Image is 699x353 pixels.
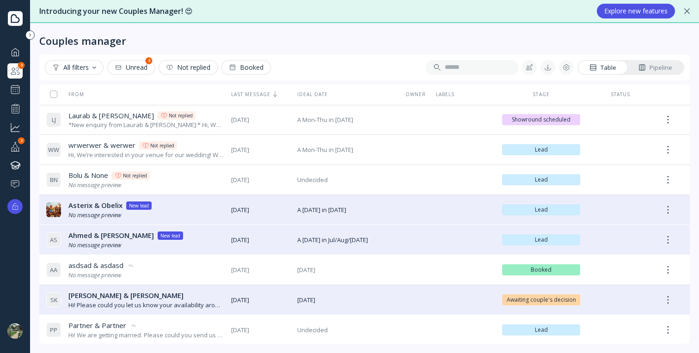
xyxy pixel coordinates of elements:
[39,6,588,17] div: Introducing your new Couples Manager! 😍
[221,60,271,75] button: Booked
[68,261,123,270] span: asdsad & asdasd
[7,120,23,135] a: Grow your business
[7,44,23,60] a: Dashboard
[146,57,153,64] div: 3
[506,326,577,334] span: Lead
[638,63,672,72] div: Pipeline
[297,146,396,154] span: A Mon-Thu in [DATE]
[502,91,581,97] div: Stage
[604,7,668,15] div: Explore new features
[68,331,224,340] div: Hi! We are getting married. Please could you send us your brochure and price list and we will be ...
[588,91,653,97] div: Status
[68,140,135,150] span: wrwerwer & werwer
[297,91,396,97] div: Ideal date
[68,321,126,330] span: Partner & Partner
[68,151,224,159] div: Hi, We’re interested in your venue for our wedding! We would like to receive more details. Please...
[231,236,290,244] span: [DATE]
[169,112,193,119] div: Not replied
[68,170,108,180] span: Bolu & None
[160,232,180,239] div: New lead
[7,139,23,154] div: Your profile
[123,172,147,179] div: Not replied
[46,202,61,217] img: dpr=2,fit=cover,g=face,w=32,h=32
[7,82,23,97] a: Showround scheduler
[506,266,577,274] span: Booked
[7,139,23,154] a: Your profile2
[46,142,61,157] div: W W
[229,64,264,71] div: Booked
[231,146,290,154] span: [DATE]
[7,101,23,116] a: Performance
[297,116,396,124] span: A Mon-Thu in [DATE]
[436,91,495,97] div: Labels
[506,146,577,153] span: Lead
[297,266,396,274] span: [DATE]
[46,262,61,277] div: A A
[46,292,61,307] div: S K
[231,116,290,124] span: [DATE]
[7,199,23,214] button: Upgrade options
[115,64,147,71] div: Unread
[506,206,577,213] span: Lead
[68,181,121,189] i: No message preview
[166,64,210,71] div: Not replied
[7,176,23,192] a: Help & support
[231,91,290,97] div: Last message
[68,291,184,300] span: [PERSON_NAME] & [PERSON_NAME]
[46,91,84,97] div: From
[159,60,218,75] button: Not replied
[231,176,290,184] span: [DATE]
[597,4,675,18] button: Explore new features
[7,63,23,79] div: Couples manager
[150,142,174,149] div: Not replied
[68,271,121,279] i: No message preview
[46,232,61,247] div: A S
[68,201,123,210] span: Asterix & Obelix
[107,60,155,75] button: Unread
[297,326,396,335] span: Undecided
[46,172,61,187] div: B N
[506,236,577,243] span: Lead
[129,202,149,209] div: New lead
[68,211,121,219] i: No message preview
[46,323,61,337] div: P P
[46,112,61,127] div: L J
[297,176,396,184] span: Undecided
[231,266,290,274] span: [DATE]
[52,64,96,71] div: All filters
[7,158,23,173] a: Knowledge hub
[18,62,25,69] div: 3
[403,91,428,97] div: Owner
[45,60,104,75] button: All filters
[68,111,154,121] span: Laurab & [PERSON_NAME]
[506,176,577,183] span: Lead
[506,116,577,123] span: Showround scheduled
[68,301,224,310] div: Hi! Please could you let us know your availability around our ideal date (between the end of May ...
[297,296,396,304] span: [DATE]
[231,326,290,335] span: [DATE]
[231,296,290,304] span: [DATE]
[506,296,577,304] span: Awaiting couple's decision
[68,231,154,240] span: Ahmed & [PERSON_NAME]
[297,236,396,244] span: A [DATE] in Jul/Aug/[DATE]
[589,63,616,72] div: Table
[68,121,224,129] div: *New enquiry from Laurab & [PERSON_NAME]:* Hi, We’re considering your venue for our wedding and w...
[231,206,290,214] span: [DATE]
[39,34,126,47] div: Couples manager
[18,137,25,144] div: 2
[7,63,23,79] a: Couples manager3
[68,241,121,249] i: No message preview
[297,206,396,214] span: A [DATE] in [DATE]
